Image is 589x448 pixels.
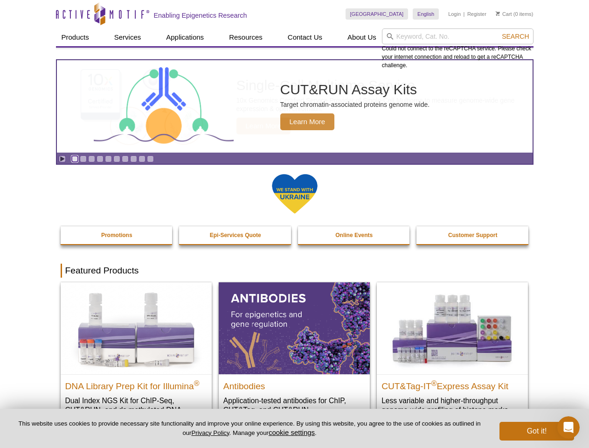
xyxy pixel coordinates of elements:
[298,226,411,244] a: Online Events
[147,155,154,162] a: Go to slide 10
[413,8,439,20] a: English
[382,28,534,44] input: Keyword, Cat. No.
[464,8,465,20] li: |
[105,155,112,162] a: Go to slide 5
[130,155,137,162] a: Go to slide 8
[496,11,512,17] a: Cart
[113,155,120,162] a: Go to slide 6
[467,11,486,17] a: Register
[496,11,500,16] img: Your Cart
[496,8,534,20] li: (0 items)
[15,420,484,437] p: This website uses cookies to provide necessary site functionality and improve your online experie...
[59,155,66,162] a: Toggle autoplay
[71,155,78,162] a: Go to slide 1
[382,28,534,70] div: Could not connect to the reCAPTCHA service. Please check your internet connection and reload to g...
[223,396,365,415] p: Application-tested antibodies for ChIP, CUT&Tag, and CUT&RUN.
[97,155,104,162] a: Go to slide 4
[431,379,437,387] sup: ®
[219,282,370,424] a: All Antibodies Antibodies Application-tested antibodies for ChIP, CUT&Tag, and CUT&RUN.
[160,28,209,46] a: Applications
[65,377,207,391] h2: DNA Library Prep Kit for Illumina
[377,282,528,374] img: CUT&Tag-IT® Express Assay Kit
[61,282,212,433] a: DNA Library Prep Kit for Illumina DNA Library Prep Kit for Illumina® Dual Index NGS Kit for ChIP-...
[282,28,328,46] a: Contact Us
[122,155,129,162] a: Go to slide 7
[88,155,95,162] a: Go to slide 3
[381,396,523,415] p: Less variable and higher-throughput genome-wide profiling of histone marks​.
[502,33,529,40] span: Search
[80,155,87,162] a: Go to slide 2
[179,226,292,244] a: Epi-Services Quote
[61,264,529,278] h2: Featured Products
[269,428,315,436] button: cookie settings
[377,282,528,424] a: CUT&Tag-IT® Express Assay Kit CUT&Tag-IT®Express Assay Kit Less variable and higher-throughput ge...
[219,282,370,374] img: All Antibodies
[194,379,200,387] sup: ®
[223,28,268,46] a: Resources
[154,11,247,20] h2: Enabling Epigenetics Research
[448,232,497,238] strong: Customer Support
[346,8,409,20] a: [GEOGRAPHIC_DATA]
[381,377,523,391] h2: CUT&Tag-IT Express Assay Kit
[557,416,580,439] iframe: Intercom live chat
[109,28,147,46] a: Services
[271,173,318,215] img: We Stand With Ukraine
[65,396,207,424] p: Dual Index NGS Kit for ChIP-Seq, CUT&RUN, and ds methylated DNA assays.
[416,226,529,244] a: Customer Support
[191,429,229,436] a: Privacy Policy
[342,28,382,46] a: About Us
[499,32,532,41] button: Search
[101,232,132,238] strong: Promotions
[210,232,261,238] strong: Epi-Services Quote
[61,282,212,374] img: DNA Library Prep Kit for Illumina
[139,155,146,162] a: Go to slide 9
[448,11,461,17] a: Login
[335,232,373,238] strong: Online Events
[223,377,365,391] h2: Antibodies
[56,28,95,46] a: Products
[499,422,574,441] button: Got it!
[61,226,173,244] a: Promotions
